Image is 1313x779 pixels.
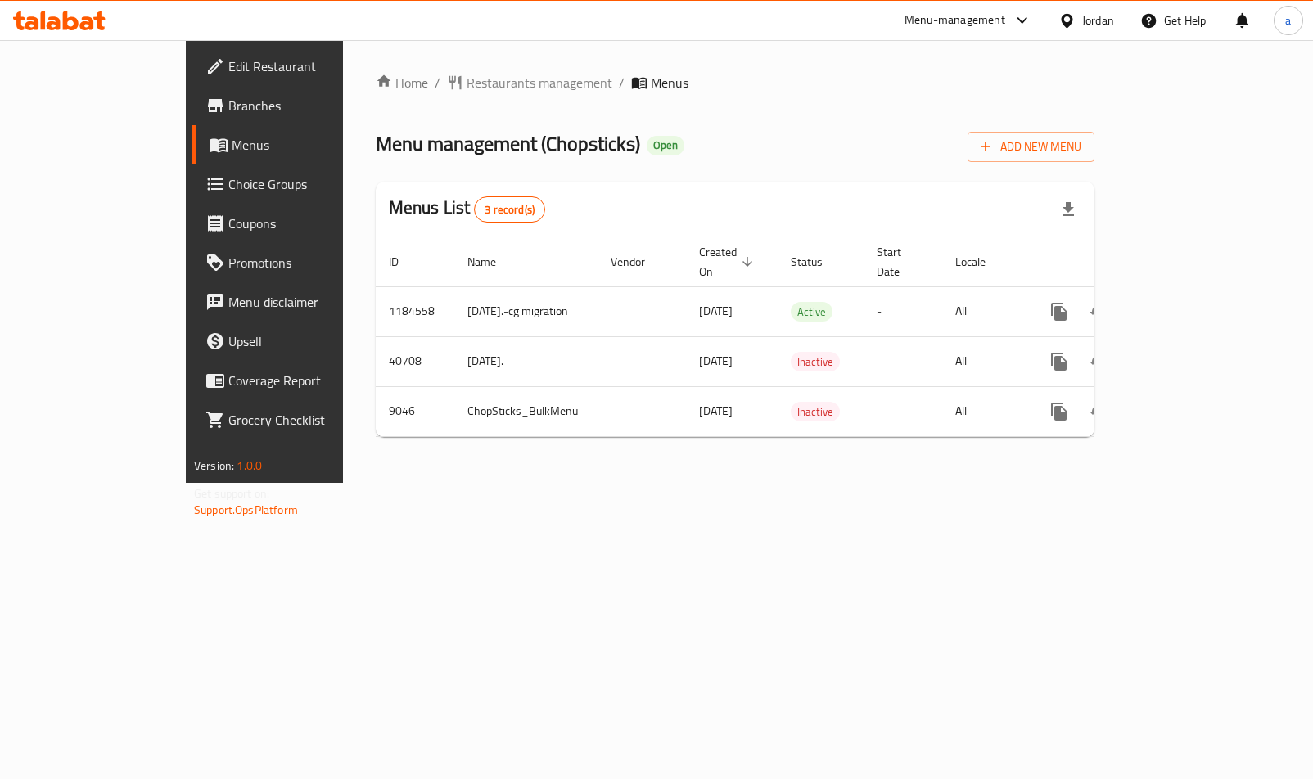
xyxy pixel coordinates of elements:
[1040,392,1079,431] button: more
[228,56,392,76] span: Edit Restaurant
[791,303,832,322] span: Active
[864,286,942,336] td: -
[981,137,1081,157] span: Add New Menu
[192,47,405,86] a: Edit Restaurant
[192,282,405,322] a: Menu disclaimer
[942,286,1026,336] td: All
[467,73,612,92] span: Restaurants management
[791,353,840,371] span: Inactive
[389,196,545,223] h2: Menus List
[228,410,392,430] span: Grocery Checklist
[228,331,392,351] span: Upsell
[194,499,298,520] a: Support.OpsPlatform
[228,253,392,272] span: Promotions
[389,252,420,272] span: ID
[1049,190,1088,229] div: Export file
[376,73,1094,92] nav: breadcrumb
[376,286,454,336] td: 1184558
[1079,342,1118,381] button: Change Status
[791,352,840,371] div: Inactive
[228,214,392,233] span: Coupons
[864,386,942,436] td: -
[376,237,1210,437] table: enhanced table
[611,252,666,272] span: Vendor
[192,243,405,282] a: Promotions
[651,73,688,92] span: Menus
[228,174,392,194] span: Choice Groups
[474,196,545,223] div: Total records count
[192,400,405,439] a: Grocery Checklist
[699,400,733,421] span: [DATE]
[454,336,598,386] td: [DATE].
[619,73,625,92] li: /
[194,483,269,504] span: Get support on:
[1026,237,1210,287] th: Actions
[864,336,942,386] td: -
[435,73,440,92] li: /
[791,402,840,421] div: Inactive
[237,455,262,476] span: 1.0.0
[955,252,1007,272] span: Locale
[228,371,392,390] span: Coverage Report
[376,125,640,162] span: Menu management ( Chopsticks )
[942,386,1026,436] td: All
[1079,292,1118,331] button: Change Status
[192,125,405,164] a: Menus
[192,86,405,125] a: Branches
[447,73,612,92] a: Restaurants management
[942,336,1026,386] td: All
[232,135,392,155] span: Menus
[192,164,405,204] a: Choice Groups
[699,350,733,371] span: [DATE]
[699,242,758,281] span: Created On
[475,202,544,218] span: 3 record(s)
[1082,11,1114,29] div: Jordan
[228,96,392,115] span: Branches
[791,403,840,421] span: Inactive
[1285,11,1291,29] span: a
[791,252,844,272] span: Status
[467,252,517,272] span: Name
[1040,342,1079,381] button: more
[877,242,923,281] span: Start Date
[454,286,598,336] td: [DATE].-cg migration
[192,204,405,243] a: Coupons
[791,302,832,322] div: Active
[699,300,733,322] span: [DATE]
[194,455,234,476] span: Version:
[228,292,392,312] span: Menu disclaimer
[1079,392,1118,431] button: Change Status
[968,132,1094,162] button: Add New Menu
[376,336,454,386] td: 40708
[454,386,598,436] td: ChopSticks_BulkMenu
[192,361,405,400] a: Coverage Report
[376,386,454,436] td: 9046
[192,322,405,361] a: Upsell
[1040,292,1079,331] button: more
[647,136,684,155] div: Open
[905,11,1005,30] div: Menu-management
[647,138,684,152] span: Open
